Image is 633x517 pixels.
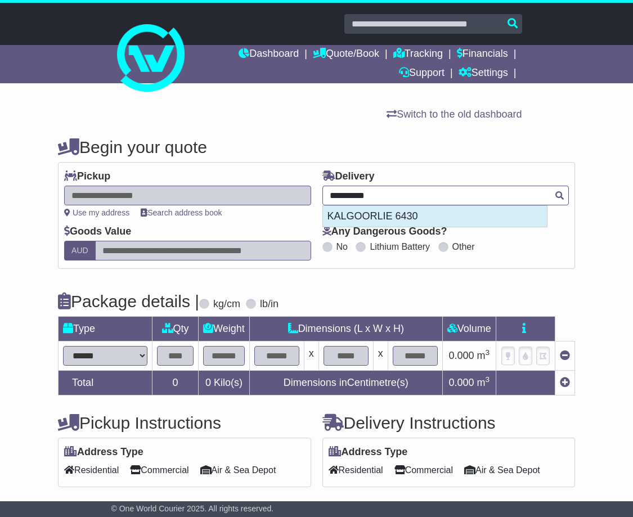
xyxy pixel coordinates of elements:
td: Total [59,371,152,395]
span: Air & Sea Depot [464,461,540,479]
h4: Delivery Instructions [322,413,575,432]
td: x [373,341,388,371]
td: Dimensions in Centimetre(s) [249,371,442,395]
td: Qty [152,317,199,341]
label: lb/in [260,298,279,311]
a: Remove this item [560,350,570,361]
span: 0 [205,377,211,388]
a: Quote/Book [313,45,379,64]
label: Lithium Battery [370,241,430,252]
span: Commercial [130,461,188,479]
a: Switch to the old dashboard [387,109,522,120]
td: Weight [199,317,250,341]
td: Volume [442,317,496,341]
label: Address Type [329,446,408,458]
a: Tracking [393,45,443,64]
a: Add new item [560,377,570,388]
span: Commercial [394,461,453,479]
label: Any Dangerous Goods? [322,226,447,238]
td: 0 [152,371,199,395]
label: Delivery [322,170,375,183]
label: AUD [64,241,96,260]
a: Use my address [64,208,129,217]
span: 0.000 [449,350,474,361]
span: © One World Courier 2025. All rights reserved. [111,504,274,513]
a: Dashboard [239,45,299,64]
td: Type [59,317,152,341]
label: kg/cm [213,298,240,311]
label: Pickup [64,170,110,183]
label: Address Type [64,446,143,458]
span: Residential [329,461,383,479]
sup: 3 [486,375,490,384]
a: Settings [459,64,508,83]
label: Goods Value [64,226,131,238]
sup: 3 [486,348,490,357]
span: Residential [64,461,119,479]
span: m [477,377,490,388]
h4: Package details | [58,292,199,311]
a: Search address book [141,208,222,217]
td: x [304,341,318,371]
span: 0.000 [449,377,474,388]
label: No [336,241,348,252]
span: m [477,350,490,361]
td: Dimensions (L x W x H) [249,317,442,341]
h4: Pickup Instructions [58,413,311,432]
span: Air & Sea Depot [200,461,276,479]
a: Financials [457,45,508,64]
typeahead: Please provide city [322,186,569,205]
td: Kilo(s) [199,371,250,395]
div: KALGOORLIE 6430 [323,206,547,227]
a: Support [399,64,445,83]
h4: Begin your quote [58,138,575,156]
label: Other [452,241,475,252]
